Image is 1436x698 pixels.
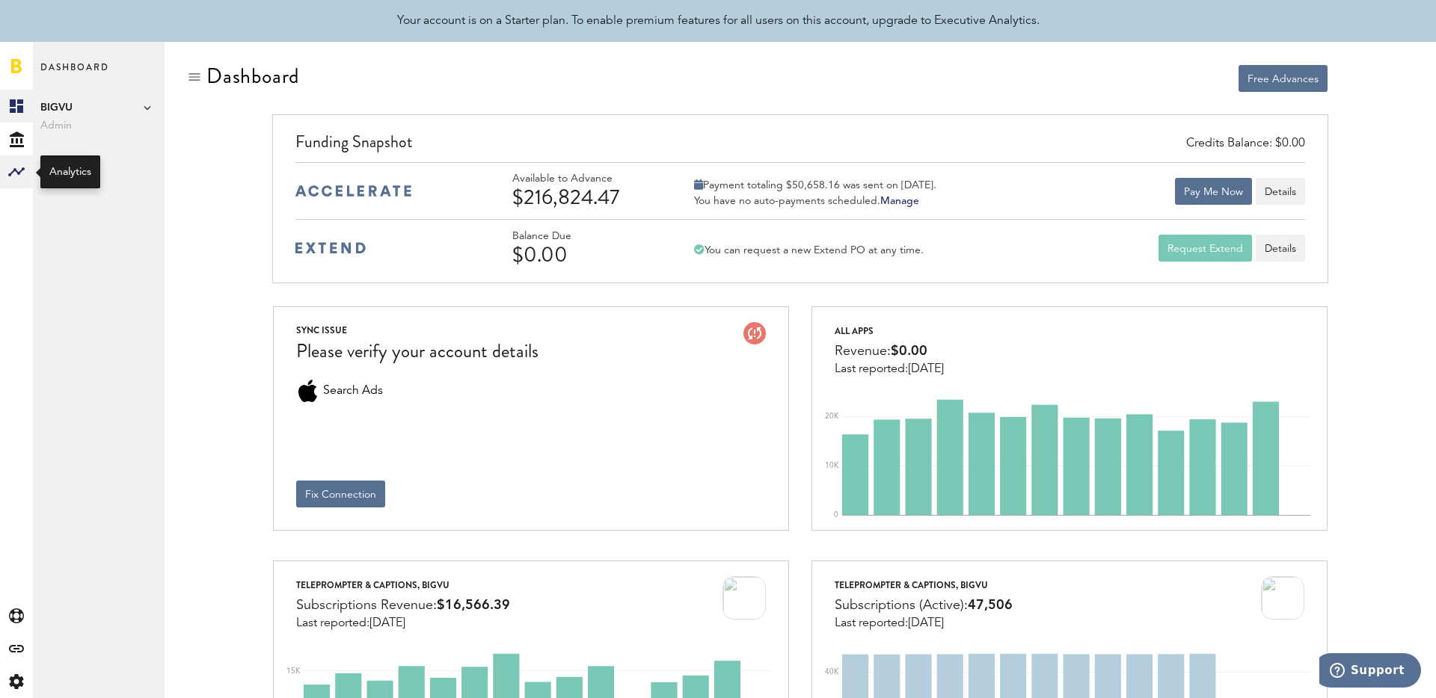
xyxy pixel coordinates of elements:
div: Please verify your account details [296,339,538,365]
button: Request Extend [1159,235,1252,262]
div: Revenue: [835,340,944,362]
div: Subscriptions Revenue: [296,594,510,617]
span: [DATE] [369,617,405,629]
span: Admin [40,117,157,135]
div: Teleprompter & Captions, BIGVU [835,576,1013,594]
img: 100x100bb_AE1fvqQ.jpg [1261,576,1304,620]
div: You have no auto-payments scheduled. [694,194,936,208]
div: Funding Snapshot [295,130,1304,162]
div: Last reported: [296,617,510,630]
div: SYNC ISSUE [296,322,538,339]
button: Pay Me Now [1175,178,1252,205]
div: Your account is on a Starter plan. To enable premium features for all users on this account, upgr... [397,12,1040,30]
div: Search Ads [296,380,319,402]
div: Analytics [49,164,91,179]
div: Credits Balance: $0.00 [1186,135,1305,152]
img: accelerate-medium-blue-logo.svg [295,185,411,197]
div: Last reported: [835,617,1013,630]
text: 20K [825,413,839,420]
div: Last reported: [835,362,944,376]
img: account-issue.svg [743,322,766,345]
a: Details [1256,235,1305,262]
span: [DATE] [908,363,944,375]
div: Available to Advance [512,173,654,185]
div: $0.00 [512,243,654,267]
img: extend-medium-blue-logo.svg [295,242,366,254]
div: Dashboard [206,64,299,88]
span: Search Ads [323,380,383,402]
div: Teleprompter & Captions, BIGVU [296,576,510,594]
span: 47,506 [968,599,1013,612]
img: 100x100bb_AE1fvqQ.jpg [722,576,766,620]
div: You can request a new Extend PO at any time. [694,244,924,257]
text: 15K [286,667,301,675]
span: BIGVU [40,99,157,117]
a: Manage [880,196,919,206]
button: Details [1256,178,1305,205]
div: Balance Due [512,230,654,243]
div: All apps [835,322,944,340]
button: Free Advances [1239,65,1328,92]
text: 0 [834,511,838,519]
button: Fix Connection [296,481,385,507]
iframe: Opens a widget where you can find more information [1319,653,1421,691]
span: [DATE] [908,617,944,629]
span: $0.00 [891,345,927,358]
div: Payment totaling $50,658.16 was sent on [DATE]. [694,179,936,192]
div: Subscriptions (Active): [835,594,1013,617]
div: $216,824.47 [512,185,654,209]
text: 40K [825,669,839,676]
span: $16,566.39 [437,599,510,612]
text: 10K [825,462,839,469]
span: Dashboard [40,58,109,90]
